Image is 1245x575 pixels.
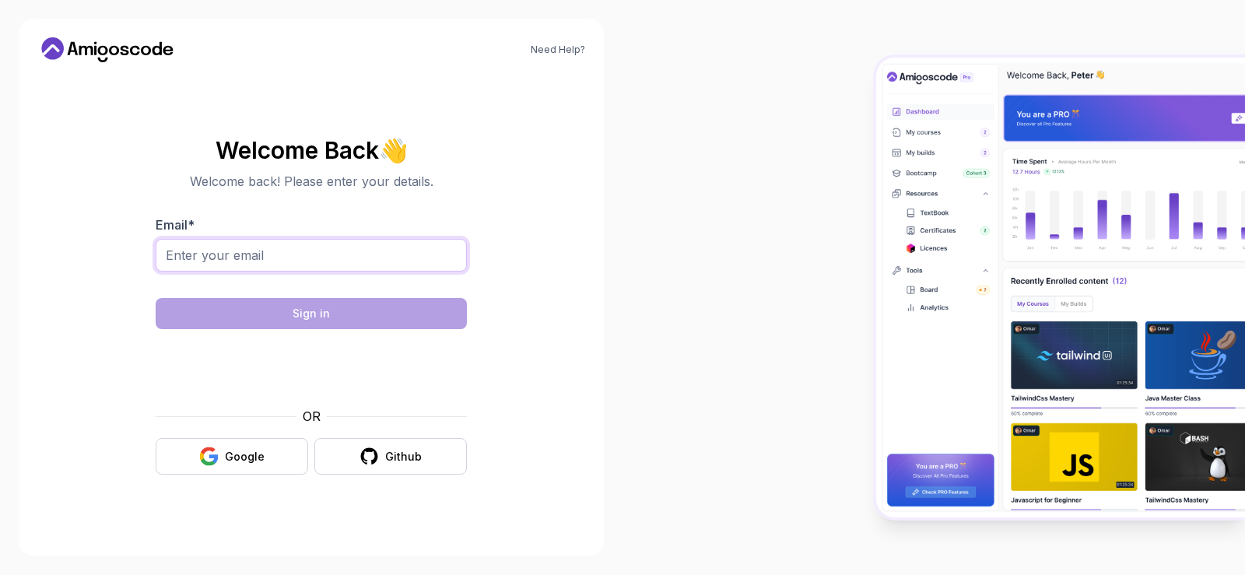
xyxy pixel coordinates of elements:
a: Need Help? [531,44,585,56]
p: OR [303,407,321,426]
button: Github [314,438,467,475]
input: Enter your email [156,239,467,272]
div: Google [225,449,265,465]
p: Welcome back! Please enter your details. [156,172,467,191]
h2: Welcome Back [156,138,467,163]
span: 👋 [376,133,412,167]
button: Google [156,438,308,475]
div: Sign in [293,306,330,321]
div: Github [385,449,422,465]
label: Email * [156,217,195,233]
button: Sign in [156,298,467,329]
a: Home link [37,37,177,62]
iframe: Widget containing checkbox for hCaptcha security challenge [194,338,429,398]
img: Amigoscode Dashboard [876,58,1245,517]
